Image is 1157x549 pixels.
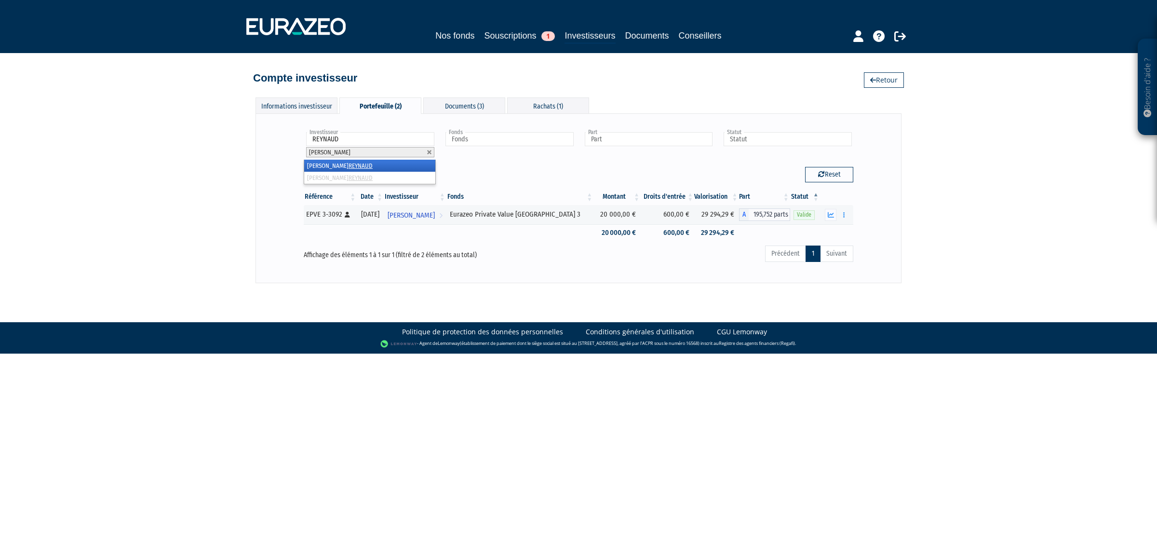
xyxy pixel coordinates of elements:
em: REYNAUD [349,174,373,181]
a: Registre des agents financiers (Regafi) [719,340,795,346]
li: [PERSON_NAME] [304,160,435,172]
a: [PERSON_NAME] [384,205,446,224]
img: 1732889491-logotype_eurazeo_blanc_rvb.png [246,18,346,35]
td: 600,00 € [641,205,694,224]
div: Documents (3) [423,97,505,113]
div: Informations investisseur [256,97,337,113]
th: Fonds: activer pour trier la colonne par ordre croissant [446,189,594,205]
th: Valorisation: activer pour trier la colonne par ordre croissant [694,189,739,205]
td: 29 294,29 € [694,205,739,224]
a: Investisseurs [565,29,615,44]
th: Statut : activer pour trier la colonne par ordre d&eacute;croissant [790,189,820,205]
div: [DATE] [360,209,380,220]
button: Reset [805,167,853,182]
li: [PERSON_NAME] [304,172,435,184]
a: Politique de protection des données personnelles [402,327,563,337]
div: EPVE 3-3092 [306,209,353,220]
th: Montant: activer pour trier la colonne par ordre croissant [593,189,641,205]
div: - Agent de (établissement de paiement dont le siège social est situé au [STREET_ADDRESS], agréé p... [10,339,1147,349]
th: Date: activer pour trier la colonne par ordre croissant [357,189,384,205]
div: Affichage des éléments 1 à 1 sur 1 (filtré de 2 éléments au total) [304,245,525,260]
a: Conseillers [679,29,722,42]
div: Rachats (1) [507,97,589,113]
th: Droits d'entrée: activer pour trier la colonne par ordre croissant [641,189,694,205]
th: Investisseur: activer pour trier la colonne par ordre croissant [384,189,446,205]
h4: Compte investisseur [253,72,357,84]
a: Retour [864,72,904,88]
a: Documents [625,29,669,42]
span: A [739,208,749,221]
span: [PERSON_NAME] [388,206,435,224]
a: Nos fonds [435,29,474,42]
div: A - Eurazeo Private Value Europe 3 [739,208,790,221]
span: Valide [794,210,815,220]
a: Souscriptions1 [484,29,555,42]
a: 1 [806,246,821,262]
td: 29 294,29 € [694,224,739,241]
td: 20 000,00 € [593,205,641,224]
i: [Français] Personne physique [345,212,350,218]
td: 20 000,00 € [593,224,641,241]
span: 195,752 parts [749,208,790,221]
div: Eurazeo Private Value [GEOGRAPHIC_DATA] 3 [450,209,591,220]
td: 600,00 € [641,224,694,241]
th: Part: activer pour trier la colonne par ordre croissant [739,189,790,205]
div: Portefeuille (2) [339,97,421,114]
th: Référence : activer pour trier la colonne par ordre croissant [304,189,357,205]
a: Lemonway [438,340,460,346]
img: logo-lemonway.png [380,339,417,349]
span: [PERSON_NAME] [309,149,350,156]
a: CGU Lemonway [717,327,767,337]
em: REYNAUD [349,162,373,169]
span: 1 [541,31,555,41]
p: Besoin d'aide ? [1142,44,1153,131]
a: Conditions générales d'utilisation [586,327,694,337]
i: Voir l'investisseur [439,206,443,224]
